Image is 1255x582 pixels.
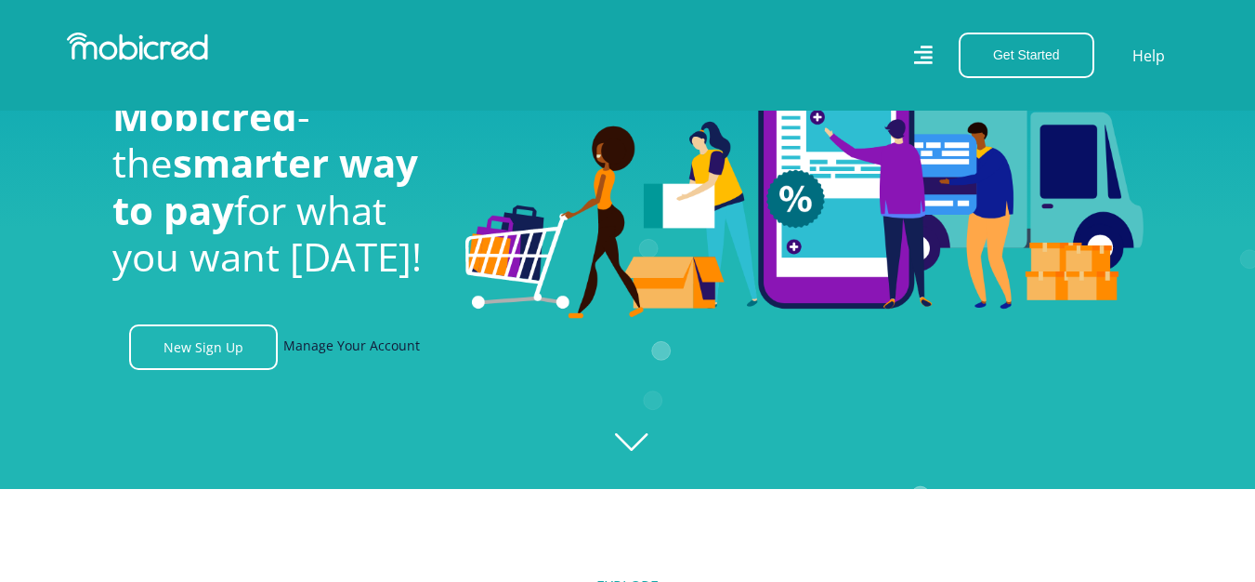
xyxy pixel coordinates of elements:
a: New Sign Up [129,324,278,370]
span: smarter way to pay [112,136,418,235]
img: Mobicred [67,33,208,60]
img: Welcome to Mobicred [465,26,1144,320]
h1: - the for what you want [DATE]! [112,93,438,281]
a: Manage Your Account [283,324,420,370]
button: Get Started [959,33,1094,78]
a: Help [1131,44,1166,68]
span: Mobicred [112,89,297,142]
